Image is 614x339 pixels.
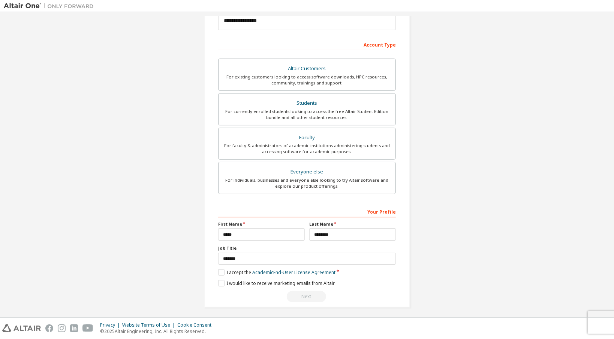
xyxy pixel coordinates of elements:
[58,324,66,332] img: instagram.svg
[70,324,78,332] img: linkedin.svg
[122,322,177,328] div: Website Terms of Use
[223,108,391,121] div: For currently enrolled students looking to access the free Altair Student Edition bundle and all ...
[223,63,391,74] div: Altair Customers
[309,221,396,227] label: Last Name
[252,269,335,276] a: Academic End-User License Agreement
[218,221,305,227] label: First Name
[223,177,391,189] div: For individuals, businesses and everyone else looking to try Altair software and explore our prod...
[100,328,216,334] p: © 2025 Altair Engineering, Inc. All Rights Reserved.
[218,245,396,251] label: Job Title
[218,38,396,50] div: Account Type
[223,98,391,108] div: Students
[218,291,396,302] div: Read and acccept EULA to continue
[2,324,41,332] img: altair_logo.svg
[218,205,396,217] div: Your Profile
[100,322,122,328] div: Privacy
[218,280,335,286] label: I would like to receive marketing emails from Altair
[45,324,53,332] img: facebook.svg
[218,269,335,276] label: I accept the
[223,167,391,177] div: Everyone else
[177,322,216,328] div: Cookie Consent
[82,324,93,332] img: youtube.svg
[223,74,391,86] div: For existing customers looking to access software downloads, HPC resources, community, trainings ...
[4,2,97,10] img: Altair One
[223,143,391,155] div: For faculty & administrators of academic institutions administering students and accessing softwa...
[223,133,391,143] div: Faculty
